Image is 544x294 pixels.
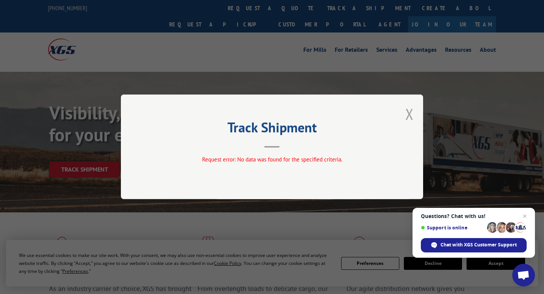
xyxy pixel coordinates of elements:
[421,225,484,231] span: Support is online
[440,241,517,248] span: Chat with XGS Customer Support
[512,264,535,286] div: Open chat
[520,212,529,221] span: Close chat
[421,238,527,252] div: Chat with XGS Customer Support
[405,104,414,124] button: Close modal
[421,213,527,219] span: Questions? Chat with us!
[159,122,385,136] h2: Track Shipment
[202,156,342,163] span: Request error: No data was found for the specified criteria.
